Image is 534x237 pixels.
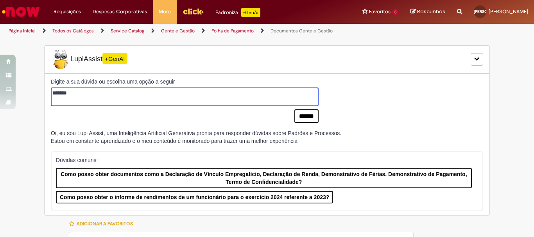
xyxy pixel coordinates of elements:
a: Página inicial [9,28,36,34]
a: Folha de Pagamento [211,28,254,34]
span: 5 [392,9,399,16]
a: Service Catalog [111,28,144,34]
span: [PERSON_NAME] [489,8,528,15]
span: Despesas Corporativas [93,8,147,16]
a: Rascunhos [410,8,445,16]
span: +GenAI [102,53,127,64]
a: Gente e Gestão [161,28,195,34]
p: Dúvidas comuns: [56,156,472,164]
img: click_logo_yellow_360x200.png [183,5,204,17]
span: Adicionar a Favoritos [77,221,133,227]
span: Requisições [54,8,81,16]
p: +GenAi [241,8,260,17]
span: More [159,8,171,16]
label: Digite a sua dúvida ou escolha uma opção a seguir [51,78,319,86]
div: Oi, eu sou Lupi Assist, uma Inteligência Artificial Generativa pronta para responder dúvidas sobr... [51,129,341,145]
span: [PERSON_NAME] [474,9,504,14]
button: Como posso obter documentos como a Declaração de Vínculo Empregatício, Declaração de Renda, Demon... [56,168,472,188]
ul: Trilhas de página [6,24,350,38]
img: ServiceNow [1,4,41,20]
span: Rascunhos [417,8,445,15]
a: Documentos Gente e Gestão [271,28,333,34]
div: LupiLupiAssist+GenAI [44,45,490,73]
span: LupiAssist [51,50,127,69]
img: Lupi [51,50,70,69]
button: Adicionar a Favoritos [69,216,137,232]
a: Todos os Catálogos [52,28,94,34]
button: Como posso obter o informe de rendimentos de um funcionário para o exercício 2024 referente a 2023? [56,191,333,203]
div: Padroniza [215,8,260,17]
span: Favoritos [369,8,391,16]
